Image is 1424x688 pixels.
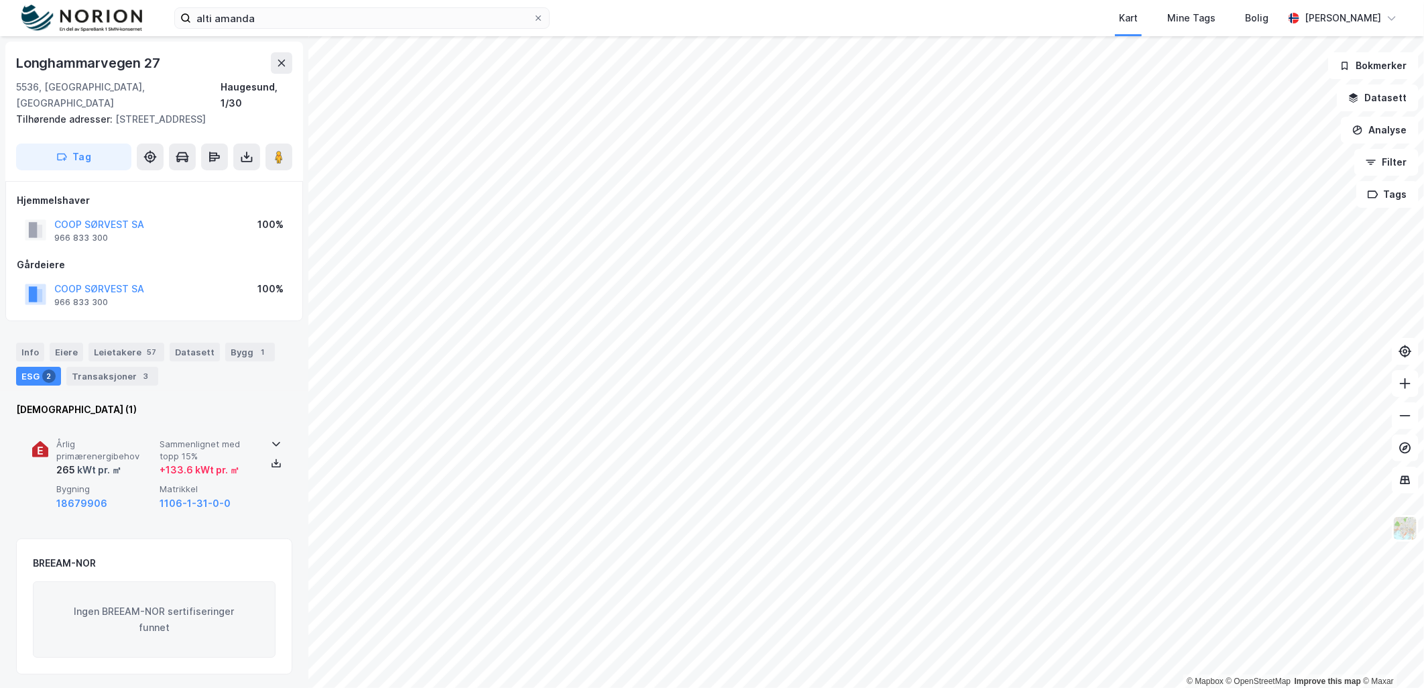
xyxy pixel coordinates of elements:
[1356,181,1419,208] button: Tags
[16,111,282,127] div: [STREET_ADDRESS]
[1354,149,1419,176] button: Filter
[221,79,292,111] div: Haugesund, 1/30
[17,257,292,273] div: Gårdeiere
[88,343,164,361] div: Leietakere
[1357,624,1424,688] div: Kontrollprogram for chat
[21,5,142,32] img: norion-logo.80e7a08dc31c2e691866.png
[1341,117,1419,144] button: Analyse
[16,144,131,170] button: Tag
[1119,10,1138,26] div: Kart
[1357,624,1424,688] iframe: Chat Widget
[257,281,284,297] div: 100%
[257,217,284,233] div: 100%
[17,192,292,209] div: Hjemmelshaver
[16,113,115,125] span: Tilhørende adresser:
[1167,10,1215,26] div: Mine Tags
[33,555,96,571] div: BREEAM-NOR
[170,343,220,361] div: Datasett
[1392,516,1418,541] img: Z
[56,496,107,512] button: 18679906
[16,367,61,386] div: ESG
[1305,10,1381,26] div: [PERSON_NAME]
[66,367,158,386] div: Transaksjoner
[256,345,270,359] div: 1
[1337,84,1419,111] button: Datasett
[33,581,276,658] div: Ingen BREEAM-NOR sertifiseringer funnet
[1295,677,1361,686] a: Improve this map
[160,462,239,478] div: + 133.6 kWt pr. ㎡
[160,483,257,495] span: Matrikkel
[1187,677,1224,686] a: Mapbox
[16,402,292,418] div: [DEMOGRAPHIC_DATA] (1)
[50,343,83,361] div: Eiere
[1328,52,1419,79] button: Bokmerker
[16,52,162,74] div: Longhammarvegen 27
[56,483,154,495] span: Bygning
[56,439,154,462] span: Årlig primærenergibehov
[1245,10,1268,26] div: Bolig
[16,343,44,361] div: Info
[54,233,108,243] div: 966 833 300
[144,345,159,359] div: 57
[56,462,121,478] div: 265
[160,496,231,512] button: 1106-1-31-0-0
[54,297,108,308] div: 966 833 300
[191,8,533,28] input: Søk på adresse, matrikkel, gårdeiere, leietakere eller personer
[75,462,121,478] div: kWt pr. ㎡
[42,369,56,383] div: 2
[16,79,221,111] div: 5536, [GEOGRAPHIC_DATA], [GEOGRAPHIC_DATA]
[225,343,275,361] div: Bygg
[160,439,257,462] span: Sammenlignet med topp 15%
[1226,677,1291,686] a: OpenStreetMap
[139,369,153,383] div: 3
